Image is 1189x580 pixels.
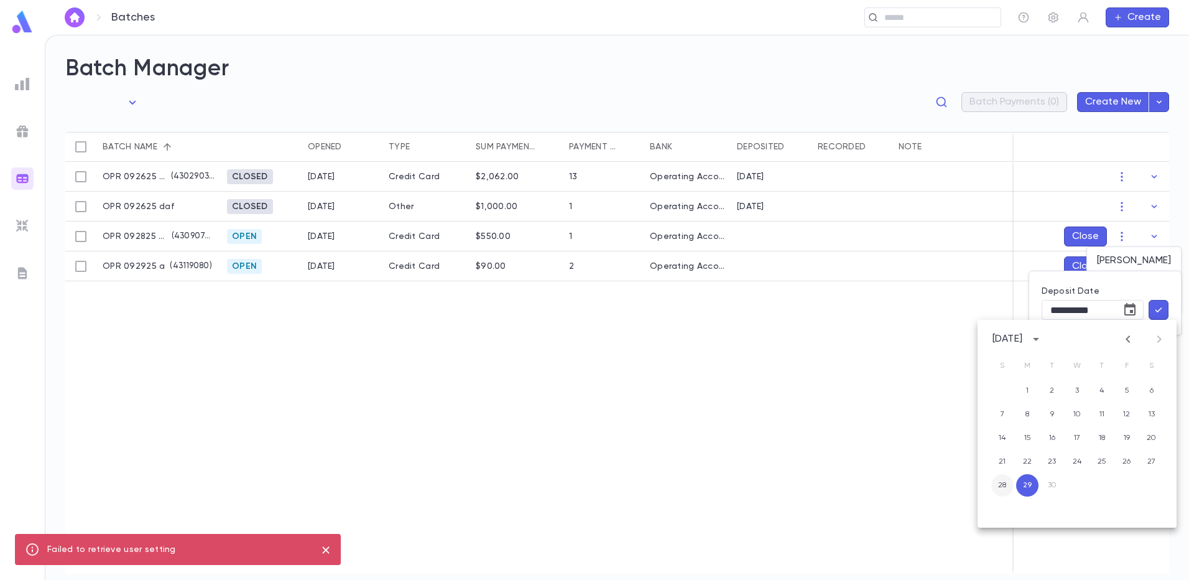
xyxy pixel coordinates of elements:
[991,451,1014,473] button: 21
[1140,353,1163,378] span: Saturday
[1041,403,1063,426] button: 9
[1118,329,1138,349] button: Previous month
[1016,427,1039,449] button: 15
[1016,451,1039,473] button: 22
[1066,451,1088,473] button: 24
[1041,380,1063,402] button: 2
[1041,451,1063,473] button: 23
[1116,353,1138,378] span: Friday
[1140,427,1163,449] button: 20
[1016,380,1039,402] button: 1
[1066,427,1088,449] button: 17
[991,474,1014,497] button: 28
[316,540,336,560] button: close
[1116,427,1138,449] button: 19
[991,353,1014,378] span: Sunday
[991,403,1014,426] button: 7
[991,427,1014,449] button: 14
[47,538,176,561] div: Failed to retrieve user setting
[1116,380,1138,402] button: 5
[1116,403,1138,426] button: 12
[1091,427,1113,449] button: 18
[1041,353,1063,378] span: Tuesday
[1091,403,1113,426] button: 11
[1041,427,1063,449] button: 16
[1140,403,1163,426] button: 13
[1116,451,1138,473] button: 26
[1091,380,1113,402] button: 4
[1016,403,1039,426] button: 8
[1016,474,1039,497] button: 29
[1091,451,1113,473] button: 25
[992,333,1022,345] div: [DATE]
[1140,380,1163,402] button: 6
[1066,403,1088,426] button: 10
[1066,380,1088,402] button: 3
[1016,353,1039,378] span: Monday
[1066,353,1088,378] span: Wednesday
[1140,451,1163,473] button: 27
[1091,353,1113,378] span: Thursday
[1026,329,1046,349] button: calendar view is open, switch to year view
[1042,286,1144,296] label: Deposit Date
[1117,297,1142,322] button: Choose date, selected date is Sep 29, 2025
